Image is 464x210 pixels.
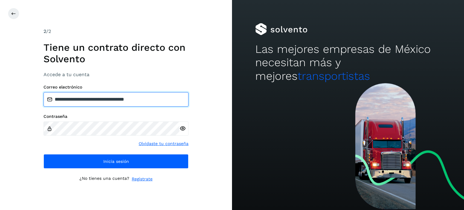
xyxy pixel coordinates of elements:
a: Olvidaste tu contraseña [139,141,188,147]
label: Correo electrónico [43,85,188,90]
a: Regístrate [132,176,153,182]
h1: Tiene un contrato directo con Solvento [43,42,188,65]
h3: Accede a tu cuenta [43,72,188,77]
span: Inicia sesión [103,159,129,163]
button: Inicia sesión [43,154,188,169]
label: Contraseña [43,114,188,119]
h2: Las mejores empresas de México necesitan más y mejores [255,43,441,83]
span: 2 [43,28,46,34]
div: /2 [43,28,188,35]
span: transportistas [298,69,370,82]
p: ¿No tienes una cuenta? [79,176,129,182]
